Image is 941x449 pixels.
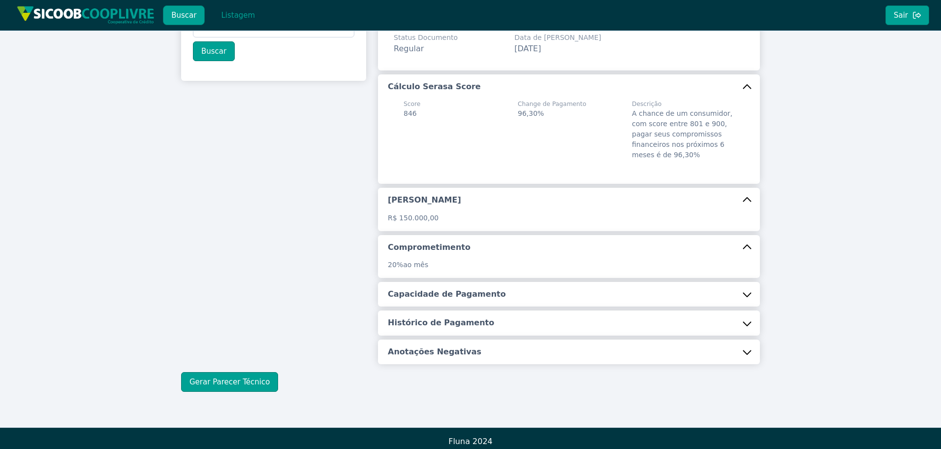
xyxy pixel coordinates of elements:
p: ao mês [388,260,750,270]
button: Sair [885,5,929,25]
h5: Capacidade de Pagamento [388,289,506,300]
span: 846 [404,109,417,117]
button: Buscar [163,5,205,25]
h5: [PERSON_NAME] [388,195,461,206]
button: Gerar Parecer Técnico [181,372,278,392]
img: img/sicoob_cooplivre.png [17,6,155,24]
button: Comprometimento [378,235,760,260]
h5: Cálculo Serasa Score [388,81,481,92]
h5: Histórico de Pagamento [388,317,494,328]
button: Cálculo Serasa Score [378,74,760,99]
button: Capacidade de Pagamento [378,282,760,307]
button: Anotações Negativas [378,340,760,364]
h5: Anotações Negativas [388,346,481,357]
span: R$ 150.000,00 [388,214,439,222]
span: Fluna 2024 [448,437,493,446]
button: Buscar [193,41,235,61]
span: Status Documento [394,33,458,43]
button: Listagem [213,5,263,25]
span: 96,30% [518,109,544,117]
span: Score [404,100,420,108]
span: A chance de um consumidor, com score entre 801 e 900, pagar seus compromissos financeiros nos pró... [632,109,732,159]
button: Histórico de Pagamento [378,311,760,335]
span: Change de Pagamento [518,100,586,108]
h5: Comprometimento [388,242,470,253]
span: [DATE] [514,44,541,53]
span: Data de [PERSON_NAME] [514,33,601,43]
span: 20% [388,261,403,269]
span: Regular [394,44,424,53]
button: [PERSON_NAME] [378,188,760,212]
span: Descrição [632,100,734,108]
